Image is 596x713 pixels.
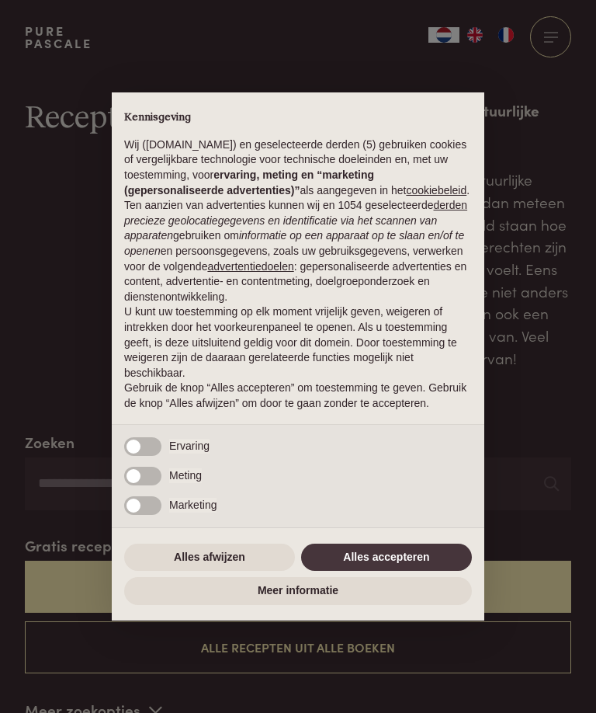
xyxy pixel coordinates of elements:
[124,111,472,125] h2: Kennisgeving
[301,544,472,572] button: Alles accepteren
[124,229,464,257] em: informatie op een apparaat op te slaan en/of te openen
[124,137,472,198] p: Wij ([DOMAIN_NAME]) en geselecteerde derden (5) gebruiken cookies of vergelijkbare technologie vo...
[124,304,472,381] p: U kunt uw toestemming op elk moment vrijelijk geven, weigeren of intrekken door het voorkeurenpan...
[124,169,374,197] strong: ervaring, meting en “marketing (gepersonaliseerde advertenties)”
[124,214,437,242] em: precieze geolocatiegegevens en identificatie via het scannen van apparaten
[169,439,210,454] span: Ervaring
[124,381,472,411] p: Gebruik de knop “Alles accepteren” om toestemming te geven. Gebruik de knop “Alles afwijzen” om d...
[124,577,472,605] button: Meer informatie
[406,184,466,197] a: cookiebeleid
[434,198,468,214] button: derden
[207,259,293,275] button: advertentiedoelen
[124,198,472,304] p: Ten aanzien van advertenties kunnen wij en 1054 geselecteerde gebruiken om en persoonsgegevens, z...
[124,544,295,572] button: Alles afwijzen
[169,468,202,484] span: Meting
[169,498,217,513] span: Marketing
